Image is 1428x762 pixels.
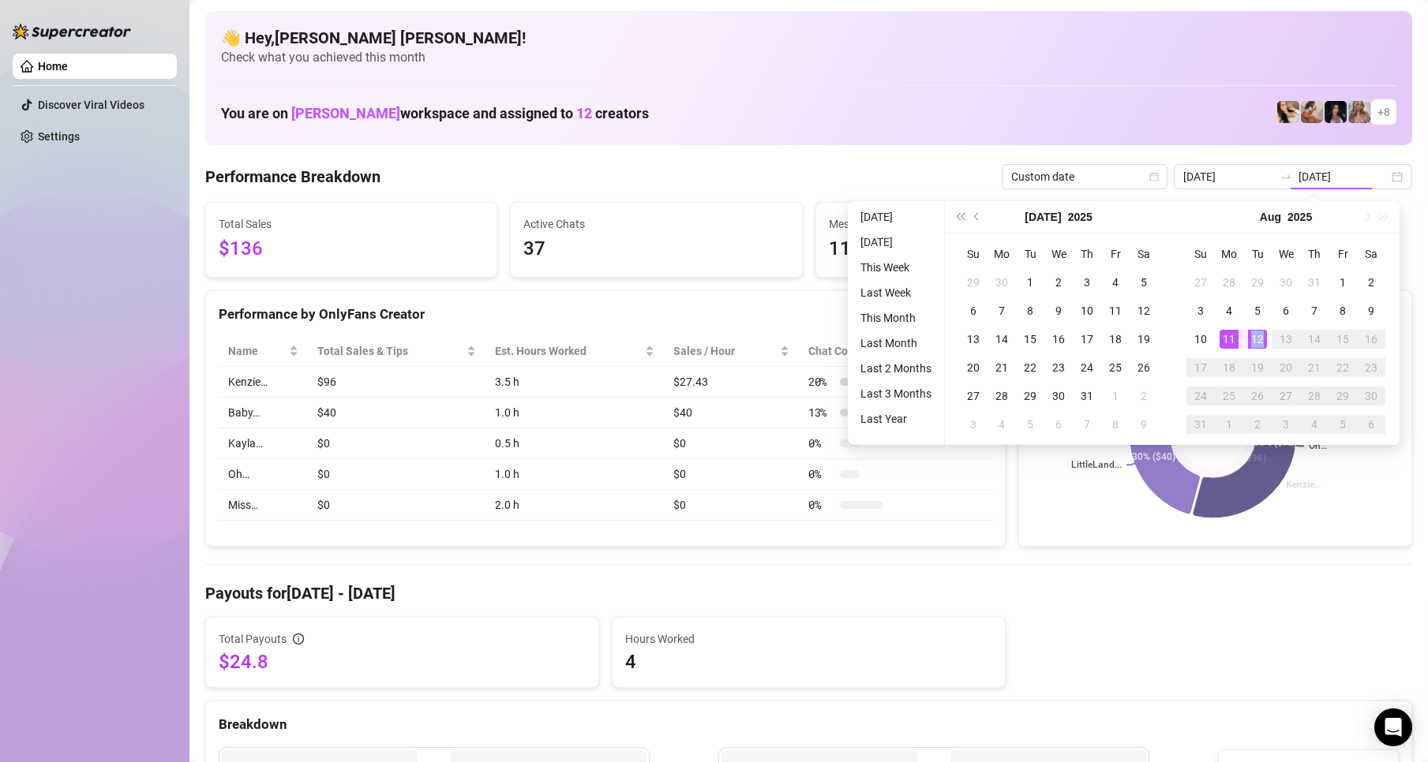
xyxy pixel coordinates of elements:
td: 1.0 h [485,459,664,490]
span: 0 % [808,465,834,483]
div: Est. Hours Worked [495,342,642,360]
td: 2.0 h [485,490,664,521]
span: Name [228,342,286,360]
h1: You are on workspace and assigned to creators [221,105,649,122]
th: Name [219,336,308,367]
img: Baby (@babyyyybellaa) [1325,101,1347,123]
input: End date [1299,168,1389,185]
input: Start date [1183,168,1273,185]
td: $40 [664,398,799,428]
td: 0.5 h [485,428,664,459]
text: [PERSON_NAME]… [1084,352,1163,363]
span: [PERSON_NAME] [291,105,400,121]
a: Discover Viral Videos [38,99,144,111]
td: Oh… [219,459,308,490]
text: Kenzie… [1286,480,1321,491]
h4: Payouts for [DATE] - [DATE] [205,582,1412,604]
span: Total Payouts [219,630,287,648]
span: 12 [576,105,592,121]
td: $40 [308,398,485,428]
text: Baby… [1112,379,1140,390]
td: $0 [308,459,485,490]
td: Miss… [219,490,308,521]
td: Kenzie… [219,367,308,398]
img: Kayla (@kaylathaylababy) [1301,101,1323,123]
a: Settings [38,130,80,143]
div: Open Intercom Messenger [1374,708,1412,746]
td: $0 [308,428,485,459]
span: info-circle [293,633,304,644]
td: Kayla… [219,428,308,459]
span: swap-right [1280,170,1292,183]
span: Hours Worked [625,630,992,648]
span: 4 [625,649,992,674]
span: + 8 [1377,103,1390,121]
span: 37 [523,234,789,264]
th: Sales / Hour [664,336,799,367]
span: Sales / Hour [673,342,777,360]
h4: 👋 Hey, [PERSON_NAME] [PERSON_NAME] ! [221,27,1396,49]
div: Sales by OnlyFans Creator [1032,304,1399,325]
td: $27.43 [664,367,799,398]
span: Messages Sent [829,215,1094,233]
td: $96 [308,367,485,398]
span: Total Sales & Tips [317,342,463,360]
a: Home [38,60,68,73]
td: 1.0 h [485,398,664,428]
span: 13 % [808,404,834,421]
td: $0 [664,459,799,490]
span: to [1280,170,1292,183]
td: Baby… [219,398,308,428]
span: 0 % [808,435,834,452]
span: $24.8 [219,649,586,674]
th: Chat Conversion [799,336,992,367]
h4: Performance Breakdown [205,166,380,188]
span: $136 [219,234,484,264]
span: Chat Conversion [808,342,970,360]
div: Breakdown [219,714,1399,735]
div: Performance by OnlyFans Creator [219,304,992,325]
span: 0 % [808,496,834,514]
img: Kenzie (@dmaxkenz) [1348,101,1370,123]
text: LittleLand... [1071,460,1122,471]
span: Active Chats [523,215,789,233]
span: Custom date [1011,165,1158,189]
text: Oh… [1309,441,1327,452]
span: Check what you achieved this month [221,49,1396,66]
td: $0 [308,490,485,521]
span: calendar [1149,172,1159,181]
td: $0 [664,428,799,459]
span: 116 [829,234,1094,264]
img: Avry (@avryjennerfree) [1277,101,1299,123]
span: 20 % [808,373,834,390]
th: Total Sales & Tips [308,336,485,367]
td: $0 [664,490,799,521]
span: Total Sales [219,215,484,233]
img: logo-BBDzfeDw.svg [13,24,131,39]
td: 3.5 h [485,367,664,398]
